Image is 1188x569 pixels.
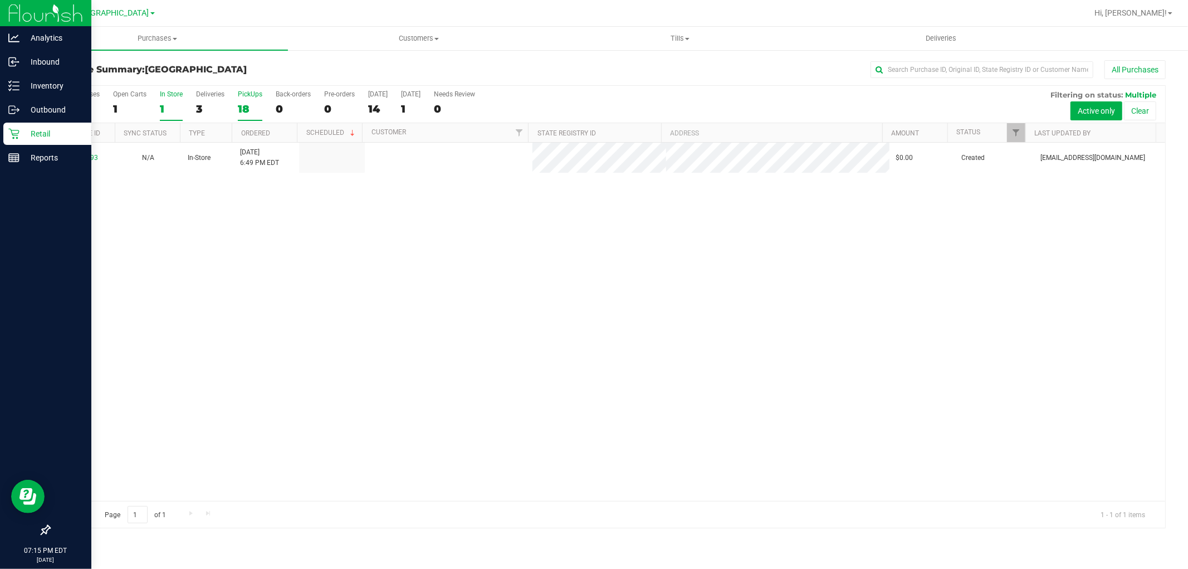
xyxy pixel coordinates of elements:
[288,27,549,50] a: Customers
[27,27,288,50] a: Purchases
[8,104,19,115] inline-svg: Outbound
[537,129,596,137] a: State Registry ID
[891,129,919,137] a: Amount
[113,90,146,98] div: Open Carts
[8,32,19,43] inline-svg: Analytics
[188,153,211,163] span: In-Store
[401,103,421,115] div: 1
[549,27,810,50] a: Tills
[95,506,175,523] span: Page of 1
[160,103,183,115] div: 1
[19,127,86,140] p: Retail
[49,65,421,75] h3: Purchase Summary:
[1035,129,1091,137] a: Last Updated By
[368,103,388,115] div: 14
[142,153,154,163] button: N/A
[241,129,270,137] a: Ordered
[550,33,810,43] span: Tills
[196,103,224,115] div: 3
[324,103,355,115] div: 0
[1124,101,1156,120] button: Clear
[8,152,19,163] inline-svg: Reports
[1094,8,1167,17] span: Hi, [PERSON_NAME]!
[19,151,86,164] p: Reports
[962,153,985,163] span: Created
[1070,101,1122,120] button: Active only
[73,8,149,18] span: [GEOGRAPHIC_DATA]
[5,546,86,556] p: 07:15 PM EDT
[1050,90,1123,99] span: Filtering on status:
[8,128,19,139] inline-svg: Retail
[871,61,1093,78] input: Search Purchase ID, Original ID, State Registry ID or Customer Name...
[128,506,148,523] input: 1
[142,154,154,162] span: Not Applicable
[510,123,528,142] a: Filter
[67,154,98,162] a: 11859093
[8,56,19,67] inline-svg: Inbound
[434,90,475,98] div: Needs Review
[371,128,406,136] a: Customer
[896,153,913,163] span: $0.00
[1040,153,1145,163] span: [EMAIL_ADDRESS][DOMAIN_NAME]
[306,129,357,137] a: Scheduled
[189,129,205,137] a: Type
[196,90,224,98] div: Deliveries
[11,480,45,513] iframe: Resource center
[276,90,311,98] div: Back-orders
[289,33,549,43] span: Customers
[1092,506,1154,523] span: 1 - 1 of 1 items
[368,90,388,98] div: [DATE]
[1007,123,1025,142] a: Filter
[19,55,86,69] p: Inbound
[911,33,971,43] span: Deliveries
[5,556,86,564] p: [DATE]
[240,147,279,168] span: [DATE] 6:49 PM EDT
[160,90,183,98] div: In Store
[8,80,19,91] inline-svg: Inventory
[1104,60,1166,79] button: All Purchases
[956,128,980,136] a: Status
[19,31,86,45] p: Analytics
[113,103,146,115] div: 1
[19,103,86,116] p: Outbound
[276,103,311,115] div: 0
[238,103,262,115] div: 18
[324,90,355,98] div: Pre-orders
[401,90,421,98] div: [DATE]
[19,79,86,93] p: Inventory
[238,90,262,98] div: PickUps
[434,103,475,115] div: 0
[661,123,882,143] th: Address
[124,129,167,137] a: Sync Status
[1125,90,1156,99] span: Multiple
[145,64,247,75] span: [GEOGRAPHIC_DATA]
[27,33,288,43] span: Purchases
[810,27,1072,50] a: Deliveries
